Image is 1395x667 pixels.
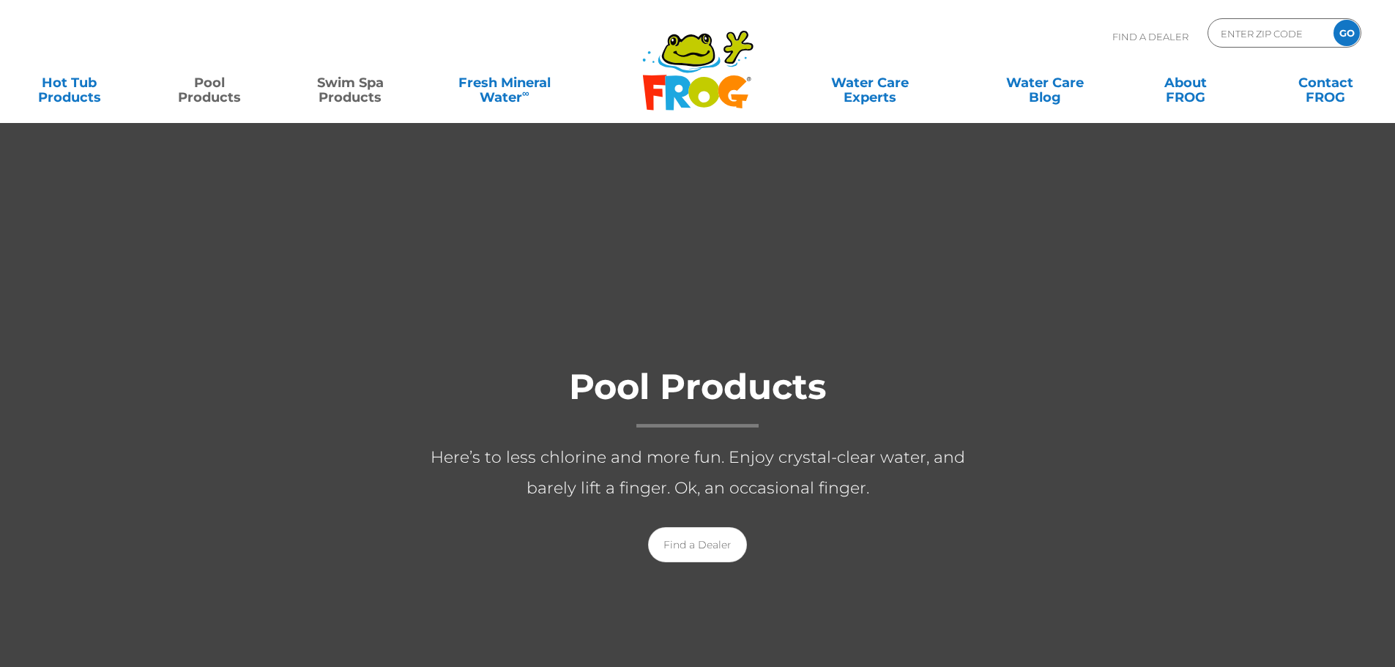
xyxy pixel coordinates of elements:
sup: ∞ [522,87,529,99]
a: Swim SpaProducts [296,68,405,97]
a: ContactFROG [1271,68,1380,97]
input: Zip Code Form [1219,23,1318,44]
p: Find A Dealer [1112,18,1188,55]
a: Water CareBlog [990,68,1099,97]
a: Fresh MineralWater∞ [436,68,573,97]
a: PoolProducts [155,68,264,97]
a: AboutFROG [1131,68,1240,97]
h1: Pool Products [405,368,991,428]
a: Hot TubProducts [15,68,124,97]
a: Water CareExperts [781,68,959,97]
a: Find a Dealer [648,527,747,562]
p: Here’s to less chlorine and more fun. Enjoy crystal-clear water, and barely lift a finger. Ok, an... [405,442,991,504]
input: GO [1333,20,1360,46]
